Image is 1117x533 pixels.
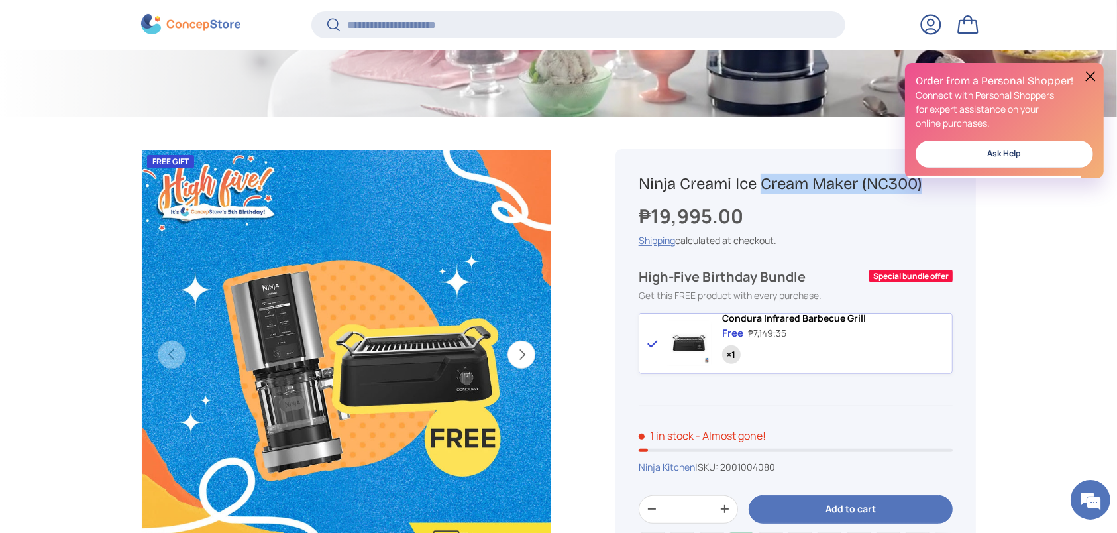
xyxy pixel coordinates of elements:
[722,327,743,341] div: Free
[916,141,1093,168] a: Ask Help
[916,88,1093,130] p: Connect with Personal Shoppers for expert assistance on your online purchases.
[869,270,953,282] div: Special bundle offer
[698,461,718,473] span: SKU:
[695,461,775,473] span: |
[722,313,866,324] a: Condura Infrared Barbecue Grill
[639,234,675,247] a: Shipping
[639,203,747,229] strong: ₱19,995.00
[639,289,822,302] span: Get this FREE product with every purchase.
[916,74,1093,88] h2: Order from a Personal Shopper!
[748,327,786,341] div: ₱7,149.35
[749,495,953,524] button: Add to cart
[639,268,867,286] div: High-Five Birthday Bundle
[720,461,775,473] span: 2001004080
[147,155,194,168] div: FREE GIFT
[696,428,766,443] p: - Almost gone!
[141,15,240,35] img: ConcepStore
[722,345,741,364] div: Quantity
[722,312,866,324] span: Condura Infrared Barbecue Grill
[639,428,694,443] span: 1 in stock
[639,233,953,247] div: calculated at checkout.
[639,174,953,194] h1: Ninja Creami Ice Cream Maker (NC300)
[639,461,695,473] a: Ninja Kitchen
